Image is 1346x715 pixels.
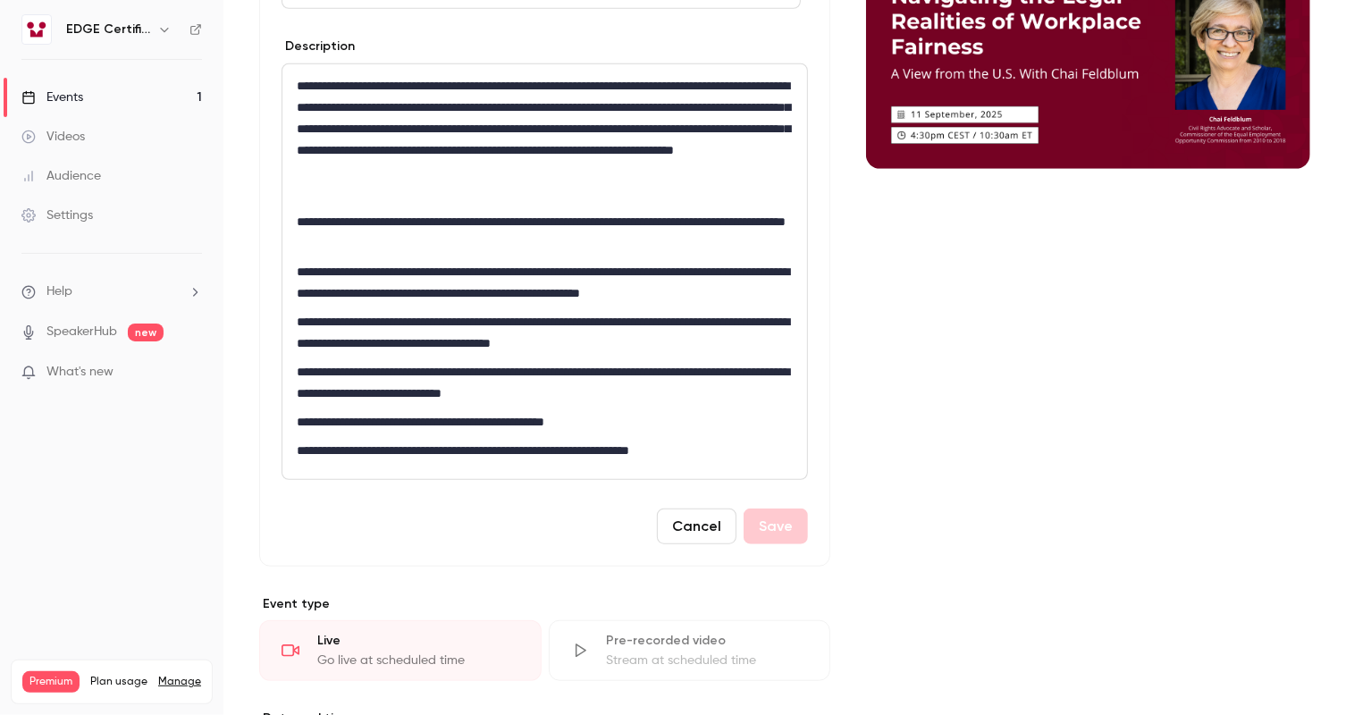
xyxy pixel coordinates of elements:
button: Cancel [657,509,736,544]
span: What's new [46,363,114,382]
div: Domain: [DOMAIN_NAME] [46,46,197,61]
span: new [128,324,164,341]
div: v 4.0.25 [50,29,88,43]
a: SpeakerHub [46,323,117,341]
div: editor [282,64,807,479]
span: Plan usage [90,675,147,689]
img: logo_orange.svg [29,29,43,43]
div: Pre-recorded videoStream at scheduled time [549,620,831,681]
h6: EDGE Certification [66,21,150,38]
section: description [282,63,808,480]
label: Description [282,38,355,55]
div: Videos [21,128,85,146]
div: Pre-recorded video [607,632,809,650]
div: Go live at scheduled time [317,652,519,669]
span: Premium [22,671,80,693]
img: tab_keywords_by_traffic_grey.svg [178,104,192,118]
a: Manage [158,675,201,689]
img: tab_domain_overview_orange.svg [48,104,63,118]
div: Keywords by Traffic [198,105,301,117]
div: Domain Overview [68,105,160,117]
div: Live [317,632,519,650]
div: LiveGo live at scheduled time [259,620,542,681]
img: website_grey.svg [29,46,43,61]
div: Settings [21,206,93,224]
img: EDGE Certification [22,15,51,44]
div: Events [21,88,83,106]
p: Event type [259,595,830,613]
div: Stream at scheduled time [607,652,809,669]
span: Help [46,282,72,301]
div: Audience [21,167,101,185]
li: help-dropdown-opener [21,282,202,301]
